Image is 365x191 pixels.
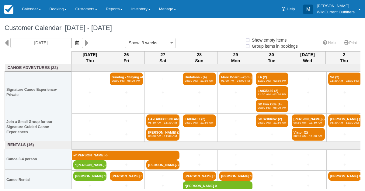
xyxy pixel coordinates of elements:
[5,169,72,190] th: Canoe Rental
[219,152,252,158] a: +
[146,160,179,169] a: [PERSON_NAME]- con
[108,51,145,64] th: 26 Fri
[292,182,325,189] a: +
[328,103,361,109] a: +
[317,9,355,15] p: WildCurrent Outfitters
[73,160,106,169] a: *[PERSON_NAME] 4,2,3
[292,89,325,96] a: +
[148,121,178,124] em: 08:30 AM - 11:30 AM
[292,114,325,127] a: [PERSON_NAME] (2)08:30 AM - 11:30 AM
[73,131,106,138] a: +
[146,114,179,127] a: LA-LA033905NLAN - Me (2)08:30 AM - 11:30 AM
[129,40,139,45] span: Show
[219,118,252,124] a: +
[146,89,179,96] a: +
[319,39,339,47] a: Help
[256,100,288,112] a: SD two kids (4)05:00 PM - 08:00 PM
[72,151,180,160] a: [PERSON_NAME]-5
[4,5,13,14] img: checkfront-main-nav-mini-logo.png
[183,73,216,85] a: Umfalana - (4)08:30 AM - 11:30 AM
[317,3,355,9] p: [PERSON_NAME]
[245,38,291,42] span: Show empty items
[146,182,179,189] a: +
[292,128,325,141] a: Viator (2)08:30 AM - 11:30 AM
[328,172,361,181] a: [PERSON_NAME] 0
[289,51,326,64] th: [DATE] Wed
[292,173,325,179] a: +
[145,51,181,64] th: 27 Sat
[340,39,360,47] a: Print
[330,79,360,83] em: 11:30 AM - 02:30 PM
[219,162,252,168] a: +
[110,103,143,109] a: +
[185,121,214,124] em: 08:30 AM - 11:30 AM
[72,51,108,64] th: [DATE] Thu
[110,89,143,96] a: +
[183,131,216,138] a: +
[110,182,143,189] a: +
[292,103,325,109] a: +
[183,172,216,181] a: [PERSON_NAME] 3
[125,38,176,48] button: Show: 3 weeks
[5,149,72,169] th: Canoe 3-4 person
[5,24,360,32] h1: Customer Calendar
[183,89,216,96] a: +
[183,103,216,109] a: +
[110,162,143,168] a: +
[258,106,287,110] em: 05:00 PM - 08:00 PM
[221,79,251,83] em: 01:00 PM - 04:00 PM
[6,65,70,71] a: Canoe Adventures (22)
[181,51,217,64] th: 28 Sun
[112,79,141,83] em: 05:00 PM - 08:00 PM
[73,76,106,82] a: +
[326,51,362,64] th: 2 Thu
[219,103,252,109] a: +
[328,162,361,168] a: +
[61,24,112,32] span: [DATE] - [DATE]
[5,72,72,113] th: Signature Canoe Experience- Private
[256,114,288,127] a: SD selfdrive (2)08:30 AM - 11:30 AM
[254,51,289,64] th: 30 Tue
[183,181,252,190] a: *[PERSON_NAME] 0
[183,152,216,158] a: +
[328,182,361,189] a: +
[330,121,360,124] em: 08:30 AM - 11:30 AM
[146,103,179,109] a: +
[258,93,287,96] em: 11:30 AM - 02:30 PM
[292,76,325,82] a: +
[146,76,179,82] a: +
[328,152,361,158] a: +
[110,118,143,124] a: +
[256,173,288,179] a: +
[287,7,295,11] span: Help
[328,89,361,96] a: +
[183,162,216,168] a: +
[73,89,106,96] a: +
[292,162,325,168] a: +
[110,131,143,138] a: +
[256,131,288,138] a: +
[73,172,106,181] a: [PERSON_NAME] 1
[328,73,361,85] a: Sd (2)11:30 AM - 02:30 PM
[6,142,70,148] a: Rentals (16)
[139,40,157,45] span: : 3 weeks
[256,162,288,168] a: +
[185,79,214,83] em: 08:30 AM - 11:30 AM
[5,113,72,141] th: Join a Small Group for our Signature Guided Canoe Experiences
[110,73,143,85] a: Sundog - Staying at (6)05:00 PM - 08:00 PM
[219,89,252,96] a: +
[73,103,106,109] a: +
[282,7,286,11] i: Help
[110,172,143,181] a: [PERSON_NAME] 0
[219,131,252,138] a: +
[256,152,288,158] a: +
[258,79,287,83] em: 11:30 AM - 02:30 PM
[256,86,288,99] a: LA035449 (2)11:30 AM - 02:30 PM
[245,44,303,48] span: Group items in bookings
[258,121,287,124] em: 08:30 AM - 11:30 AM
[73,118,106,124] a: +
[148,134,178,138] em: 08:30 AM - 11:30 AM
[294,121,323,124] em: 08:30 AM - 11:30 AM
[303,5,313,14] div: M
[328,131,361,138] a: +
